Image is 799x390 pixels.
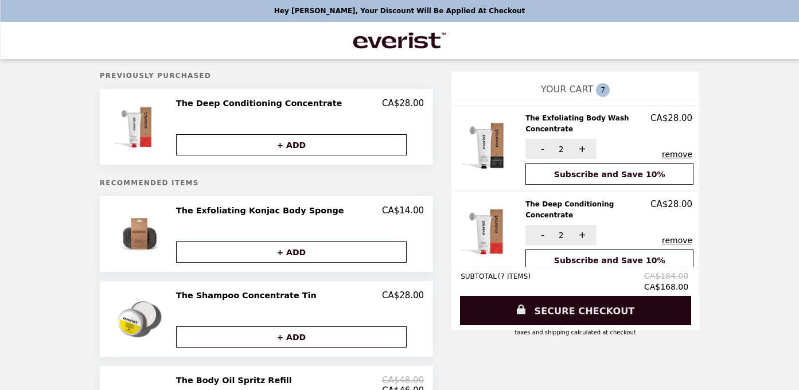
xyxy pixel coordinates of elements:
[662,150,692,159] button: remove
[176,290,321,301] h2: The Shampoo Concentrate Tin
[596,83,610,97] span: 7
[461,272,498,280] span: SUBTOTAL
[565,225,597,245] button: +
[111,205,171,263] img: The Exfoliating Konjac Body Sponge
[176,134,407,155] button: + ADD
[644,282,690,291] span: CA$168.00
[176,98,347,108] h2: The Deep Conditioning Concentrate
[382,98,424,108] p: CA$28.00
[650,113,692,123] p: CA$28.00
[274,7,525,15] p: Hey [PERSON_NAME], your discount will be applied at checkout
[565,139,597,159] button: +
[457,113,524,177] img: The Exfoliating Body Wash Concentrate
[461,329,690,336] div: Taxes and Shipping calculated at checkout
[644,271,690,280] span: CA$184.00
[176,241,407,263] button: + ADD
[352,29,448,52] img: Brand Logo
[525,249,693,271] button: Subscribe and Save 10%
[111,290,171,348] img: The Shampoo Concentrate Tin
[382,290,424,301] p: CA$28.00
[525,113,650,134] h2: The Exfoliating Body Wash Concentrate
[100,179,433,187] h5: Recommended Items
[525,225,557,245] button: -
[457,199,524,263] img: The Deep Conditioning Concentrate
[559,231,564,240] span: 2
[176,205,349,216] h2: The Exfoliating Konjac Body Sponge
[382,205,424,216] p: CA$14.00
[498,272,531,280] span: ( 7 ITEMS )
[541,84,593,95] span: YOUR CART
[525,199,650,220] h2: The Deep Conditioning Concentrate
[382,375,424,385] p: CA$48.00
[559,145,564,154] span: 2
[460,296,691,325] a: SECURE CHECKOUT
[111,98,171,155] img: The Deep Conditioning Concentrate
[176,375,297,385] h2: The Body Oil Spritz Refill
[176,326,407,348] button: + ADD
[650,199,692,209] p: CA$28.00
[525,139,557,159] button: -
[525,163,693,185] button: Subscribe and Save 10%
[100,72,433,80] h5: Previously Purchased
[662,236,692,245] button: remove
